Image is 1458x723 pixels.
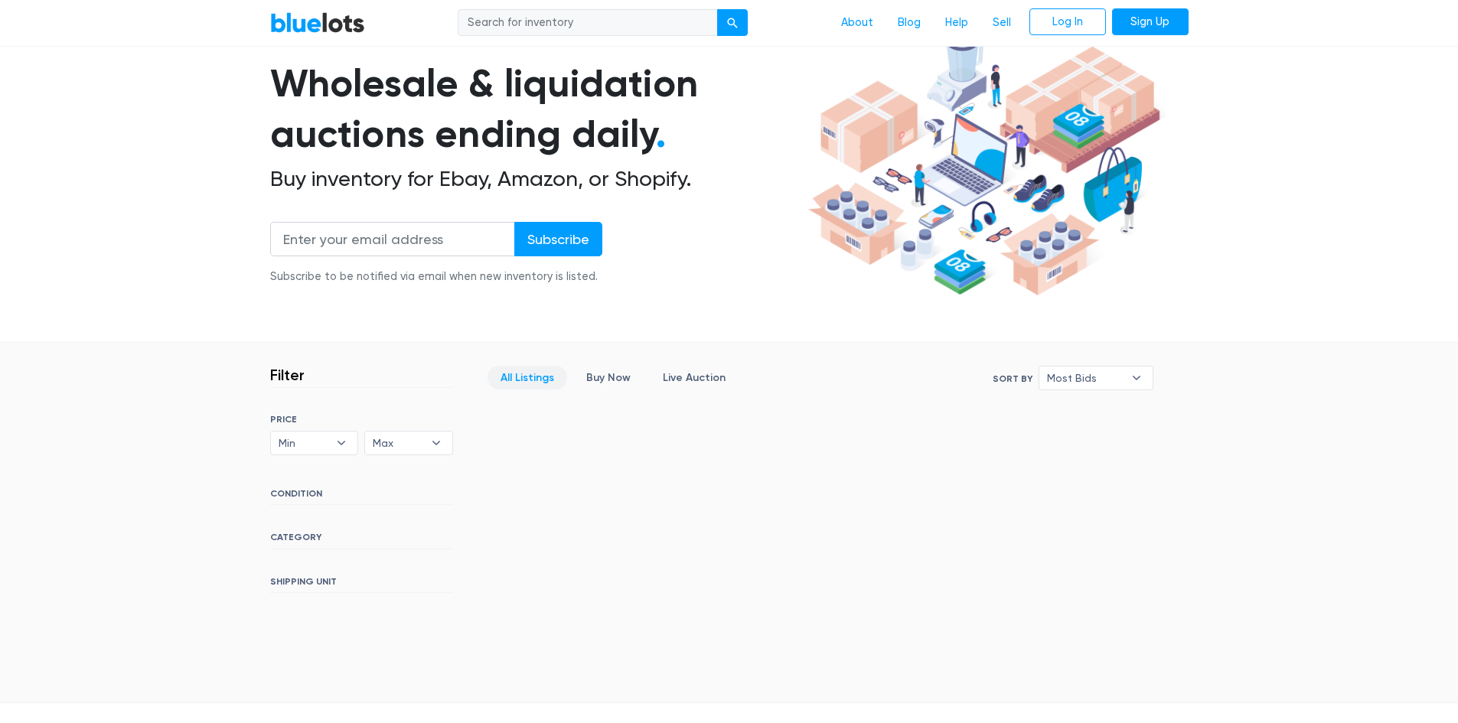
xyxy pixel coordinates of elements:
[980,8,1023,37] a: Sell
[993,372,1032,386] label: Sort By
[270,58,803,160] h1: Wholesale & liquidation auctions ending daily
[420,432,452,454] b: ▾
[514,222,602,256] input: Subscribe
[886,8,933,37] a: Blog
[488,366,567,389] a: All Listings
[1112,8,1189,36] a: Sign Up
[656,111,666,157] span: .
[270,166,803,192] h2: Buy inventory for Ebay, Amazon, or Shopify.
[270,366,305,384] h3: Filter
[1029,8,1106,36] a: Log In
[803,24,1166,303] img: hero-ee84e7d0318cb26816c560f6b4441b76977f77a177738b4e94f68c95b2b83dbb.png
[270,11,365,34] a: BlueLots
[829,8,886,37] a: About
[270,222,515,256] input: Enter your email address
[1120,366,1153,389] b: ▾
[270,576,453,593] h6: SHIPPING UNIT
[325,432,357,454] b: ▾
[270,532,453,549] h6: CATEGORY
[270,414,453,425] h6: PRICE
[279,432,329,454] span: Min
[270,269,602,285] div: Subscribe to be notified via email when new inventory is listed.
[650,366,739,389] a: Live Auction
[458,9,718,37] input: Search for inventory
[1047,366,1124,389] span: Most Bids
[373,432,423,454] span: Max
[270,488,453,505] h6: CONDITION
[573,366,644,389] a: Buy Now
[933,8,980,37] a: Help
